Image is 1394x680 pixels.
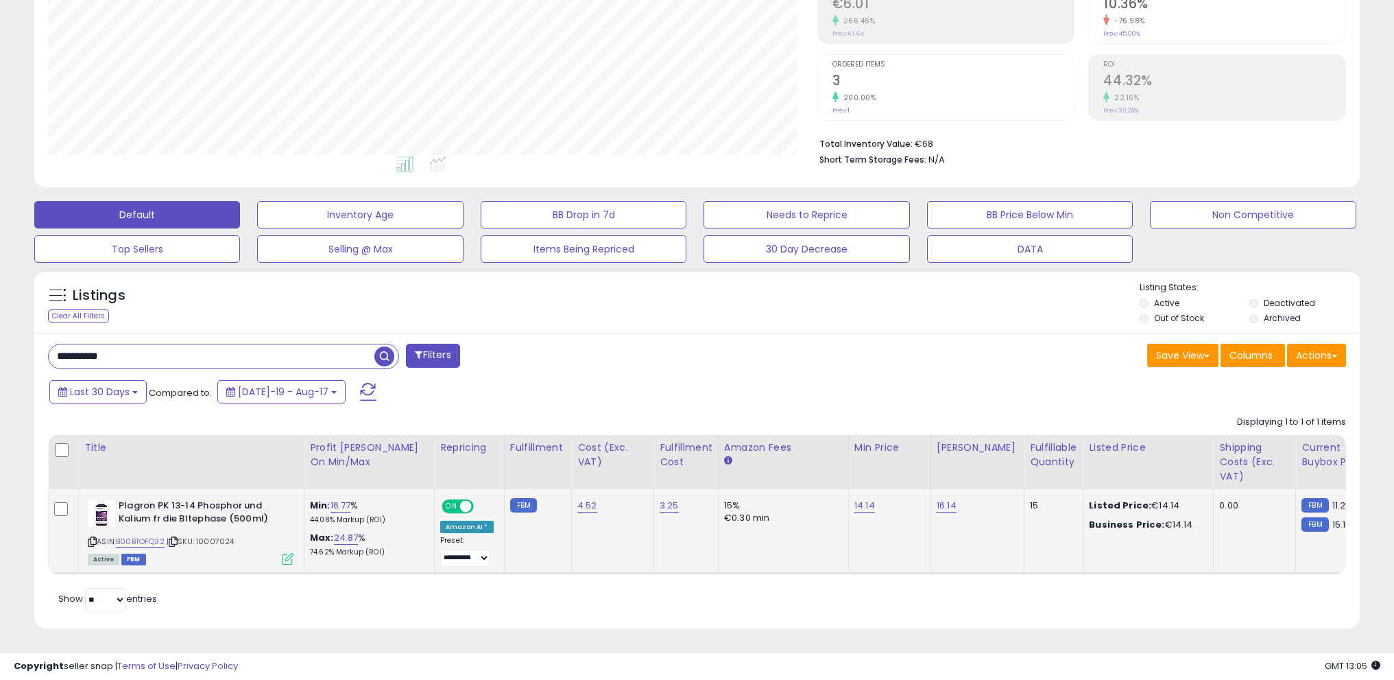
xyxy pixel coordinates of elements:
[660,441,712,469] div: Fulfillment Cost
[660,499,679,513] a: 3.25
[819,138,913,150] b: Total Inventory Value:
[1221,344,1285,367] button: Columns
[1287,344,1346,367] button: Actions
[1089,519,1203,531] div: €14.14
[14,660,238,673] div: seller snap | |
[927,201,1133,228] button: BB Price Below Min
[310,499,331,512] b: Min:
[310,531,334,544] b: Max:
[1103,73,1345,91] h2: 44.32%
[257,201,463,228] button: Inventory Age
[1264,312,1301,324] label: Archived
[1109,16,1145,26] small: -76.98%
[819,154,926,165] b: Short Term Storage Fees:
[310,515,424,525] p: 44.08% Markup (ROI)
[510,498,537,513] small: FBM
[1089,441,1207,455] div: Listed Price
[472,501,494,513] span: OFF
[84,441,298,455] div: Title
[167,536,235,547] span: | SKU: 10007024
[1237,416,1346,429] div: Displaying 1 to 1 of 1 items
[1140,281,1360,294] p: Listing States:
[406,344,459,368] button: Filters
[217,380,346,403] button: [DATE]-19 - Aug-17
[1030,500,1072,512] div: 15
[724,500,838,512] div: 15%
[117,659,176,672] a: Terms of Use
[49,380,147,403] button: Last 30 Days
[1301,441,1372,469] div: Current Buybox Price
[1325,659,1380,672] span: 2025-09-17 13:05 GMT
[1301,498,1328,513] small: FBM
[1089,499,1151,512] b: Listed Price:
[73,286,125,305] h5: Listings
[1229,349,1273,362] span: Columns
[704,201,909,228] button: Needs to Reprice
[1150,201,1356,228] button: Non Competitive
[704,235,909,263] button: 30 Day Decrease
[854,499,875,513] a: 14.14
[1089,518,1164,531] b: Business Price:
[88,554,119,565] span: All listings currently available for purchase on Amazon
[1332,518,1351,531] span: 15.15
[58,592,157,605] span: Show: entries
[440,536,494,567] div: Preset:
[928,153,945,166] span: N/A
[839,93,876,103] small: 200.00%
[724,512,838,524] div: €0.30 min
[149,386,212,399] span: Compared to:
[14,659,64,672] strong: Copyright
[937,441,1018,455] div: [PERSON_NAME]
[257,235,463,263] button: Selling @ Max
[577,499,597,513] a: 4.52
[724,455,732,467] small: Amazon Fees.
[724,441,843,455] div: Amazon Fees
[310,441,429,469] div: Profit [PERSON_NAME] on Min/Max
[1030,441,1077,469] div: Fulfillable Quantity
[1219,500,1285,512] div: 0.00
[927,235,1133,263] button: DATA
[1264,297,1315,309] label: Deactivated
[440,441,498,455] div: Repricing
[310,548,424,557] p: 74.62% Markup (ROI)
[1154,297,1179,309] label: Active
[832,30,864,38] small: Prev: €1.64
[832,106,850,115] small: Prev: 1
[238,385,328,399] span: [DATE]-19 - Aug-17
[1147,344,1218,367] button: Save View
[1109,93,1139,103] small: 22.16%
[34,201,240,228] button: Default
[937,499,957,513] a: 16.14
[119,500,285,528] b: Plagron PK 13-14 Phosphor und Kalium fr die Bltephase (500ml)
[1154,312,1204,324] label: Out of Stock
[1103,106,1139,115] small: Prev: 36.28%
[440,521,494,533] div: Amazon AI *
[819,134,1336,151] li: €68
[310,500,424,525] div: %
[1332,499,1351,512] span: 11.25
[481,201,686,228] button: BB Drop in 7d
[832,73,1074,91] h2: 3
[88,500,115,527] img: 41NdyMr-oiL._SL40_.jpg
[116,536,165,548] a: B00BTOFQ32
[88,500,293,563] div: ASIN:
[34,235,240,263] button: Top Sellers
[178,659,238,672] a: Privacy Policy
[832,61,1074,69] span: Ordered Items
[1301,517,1328,532] small: FBM
[1103,30,1140,38] small: Prev: 45.00%
[334,531,359,545] a: 24.87
[1089,500,1203,512] div: €14.14
[310,532,424,557] div: %
[510,441,566,455] div: Fulfillment
[304,435,435,489] th: The percentage added to the cost of goods (COGS) that forms the calculator for Min & Max prices.
[839,16,876,26] small: 266.46%
[1103,61,1345,69] span: ROI
[577,441,648,469] div: Cost (Exc. VAT)
[443,501,460,513] span: ON
[70,385,130,399] span: Last 30 Days
[48,309,109,323] div: Clear All Filters
[331,499,351,513] a: 16.77
[481,235,686,263] button: Items Being Repriced
[121,554,146,565] span: FBM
